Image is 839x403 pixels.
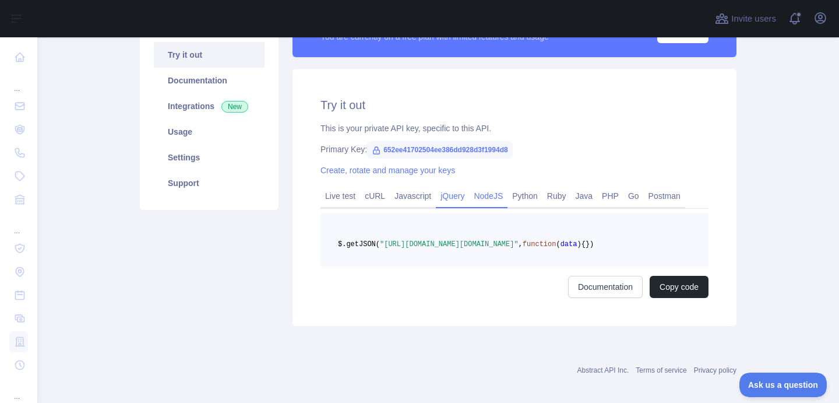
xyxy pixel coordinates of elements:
[9,378,28,401] div: ...
[380,240,519,248] span: "[URL][DOMAIN_NAME][DOMAIN_NAME]"
[154,170,265,196] a: Support
[320,122,708,134] div: This is your private API key, specific to this API.
[154,93,265,119] a: Integrations New
[367,141,513,159] span: 652ee41702504ee386dd928d3f1994d8
[154,42,265,68] a: Try it out
[154,119,265,145] a: Usage
[713,9,778,28] button: Invite users
[542,187,571,205] a: Ruby
[739,373,827,397] iframe: Toggle Customer Support
[597,187,623,205] a: PHP
[9,70,28,93] div: ...
[577,240,581,248] span: )
[338,240,380,248] span: $.getJSON(
[154,145,265,170] a: Settings
[320,143,708,155] div: Primary Key:
[320,97,708,113] h2: Try it out
[581,240,586,248] span: {
[556,240,560,248] span: (
[650,276,708,298] button: Copy code
[731,12,776,26] span: Invite users
[623,187,644,205] a: Go
[221,101,248,113] span: New
[577,366,629,374] a: Abstract API Inc.
[560,240,577,248] span: data
[694,366,736,374] a: Privacy policy
[507,187,542,205] a: Python
[469,187,507,205] a: NodeJS
[154,68,265,93] a: Documentation
[586,240,594,248] span: })
[519,240,523,248] span: ,
[636,366,686,374] a: Terms of service
[644,187,685,205] a: Postman
[568,276,643,298] a: Documentation
[436,187,469,205] a: jQuery
[360,187,390,205] a: cURL
[571,187,598,205] a: Java
[320,166,455,175] a: Create, rotate and manage your keys
[320,187,360,205] a: Live test
[9,212,28,236] div: ...
[390,187,436,205] a: Javascript
[523,240,556,248] span: function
